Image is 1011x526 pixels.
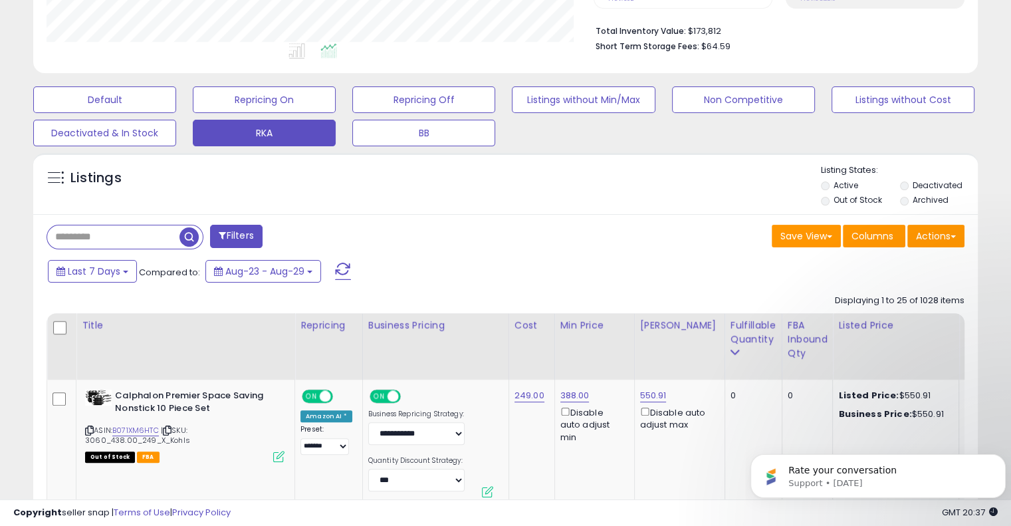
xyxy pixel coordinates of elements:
[832,86,974,113] button: Listings without Cost
[745,426,1011,519] iframe: Intercom notifications message
[300,410,352,422] div: Amazon AI *
[912,194,948,205] label: Archived
[834,180,858,191] label: Active
[48,260,137,283] button: Last 7 Days
[13,506,62,519] strong: Copyright
[843,225,905,247] button: Columns
[115,390,277,418] b: Calphalon Premier Space Saving Nonstick 10 Piece Set
[560,389,590,402] a: 388.00
[210,225,262,248] button: Filters
[560,319,629,332] div: Min Price
[371,391,388,402] span: ON
[85,390,284,461] div: ASIN:
[788,390,823,402] div: 0
[193,120,336,146] button: RKA
[303,391,320,402] span: ON
[838,389,899,402] b: Listed Price:
[640,389,667,402] a: 550.91
[368,456,465,465] label: Quantity Discount Strategy:
[33,120,176,146] button: Deactivated & In Stock
[701,40,730,53] span: $64.59
[514,389,544,402] a: 249.00
[672,86,815,113] button: Non Competitive
[838,408,911,420] b: Business Price:
[912,180,962,191] label: Deactivated
[640,319,719,332] div: [PERSON_NAME]
[730,319,776,346] div: Fulfillable Quantity
[512,86,655,113] button: Listings without Min/Max
[193,86,336,113] button: Repricing On
[907,225,964,247] button: Actions
[137,452,160,463] span: FBA
[85,390,112,406] img: 41pv2QAHMlL._SL40_.jpg
[514,319,549,332] div: Cost
[788,319,828,360] div: FBA inbound Qty
[172,506,231,519] a: Privacy Policy
[596,25,686,37] b: Total Inventory Value:
[368,319,503,332] div: Business Pricing
[835,295,964,307] div: Displaying 1 to 25 of 1028 items
[772,225,841,247] button: Save View
[13,507,231,519] div: seller snap | |
[225,265,304,278] span: Aug-23 - Aug-29
[352,86,495,113] button: Repricing Off
[205,260,321,283] button: Aug-23 - Aug-29
[114,506,170,519] a: Terms of Use
[398,391,419,402] span: OFF
[730,390,772,402] div: 0
[33,86,176,113] button: Default
[596,41,699,52] b: Short Term Storage Fees:
[838,319,953,332] div: Listed Price
[331,391,352,402] span: OFF
[851,229,893,243] span: Columns
[82,319,289,332] div: Title
[70,169,122,188] h5: Listings
[352,120,495,146] button: BB
[300,319,357,332] div: Repricing
[838,408,949,420] div: $550.91
[85,452,135,463] span: All listings that are currently out of stock and unavailable for purchase on Amazon
[640,405,715,431] div: Disable auto adjust max
[834,194,882,205] label: Out of Stock
[68,265,120,278] span: Last 7 Days
[560,405,624,444] div: Disable auto adjust min
[300,425,352,455] div: Preset:
[368,410,465,419] label: Business Repricing Strategy:
[821,164,978,177] p: Listing States:
[596,22,955,38] li: $173,812
[838,390,949,402] div: $550.91
[85,425,190,445] span: | SKU: 3060_438.00_249_X_Kohls
[139,266,200,279] span: Compared to:
[112,425,159,436] a: B071XM6HTC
